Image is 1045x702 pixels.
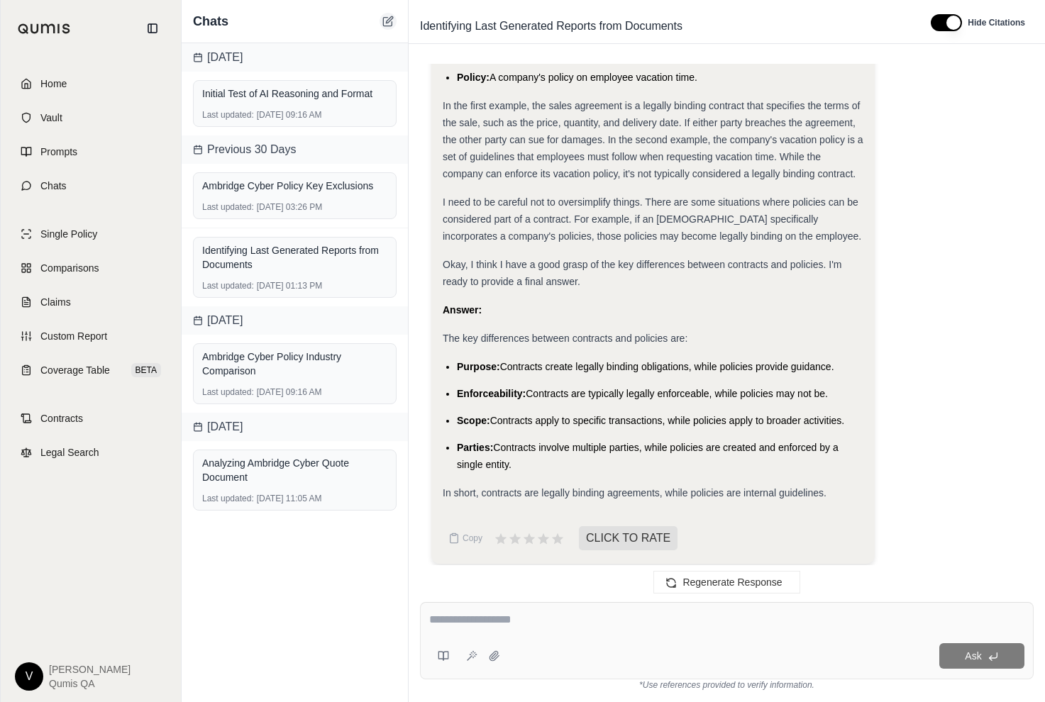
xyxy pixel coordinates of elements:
[490,415,845,426] span: Contracts apply to specific transactions, while policies apply to broader activities.
[202,280,254,291] span: Last updated:
[202,201,387,213] div: [DATE] 03:26 PM
[457,361,500,372] span: Purpose:
[141,17,164,40] button: Collapse sidebar
[18,23,71,34] img: Qumis Logo
[457,442,493,453] span: Parties:
[182,413,408,441] div: [DATE]
[443,524,488,552] button: Copy
[653,571,800,594] button: Regenerate Response
[443,333,687,344] span: The key differences between contracts and policies are:
[380,13,397,30] button: New Chat
[968,17,1025,28] span: Hide Citations
[40,227,97,241] span: Single Policy
[202,386,254,398] span: Last updated:
[490,72,697,83] span: A company's policy on employee vacation time.
[414,15,688,38] span: Identifying Last Generated Reports from Documents
[49,662,131,676] span: [PERSON_NAME]
[193,11,228,31] span: Chats
[202,109,387,121] div: [DATE] 09:16 AM
[457,388,526,399] span: Enforceability:
[202,493,254,504] span: Last updated:
[202,87,387,101] div: Initial Test of AI Reasoning and Format
[15,662,43,691] div: V
[414,15,914,38] div: Edit Title
[457,415,490,426] span: Scope:
[9,102,172,133] a: Vault
[9,170,172,201] a: Chats
[202,109,254,121] span: Last updated:
[443,487,826,498] span: In short, contracts are legally binding agreements, while policies are internal guidelines.
[9,218,172,250] a: Single Policy
[457,72,490,83] span: Policy:
[40,145,77,159] span: Prompts
[182,43,408,72] div: [DATE]
[202,350,387,378] div: Ambridge Cyber Policy Industry Comparison
[202,201,254,213] span: Last updated:
[9,355,172,386] a: Coverage TableBETA
[9,321,172,352] a: Custom Report
[40,411,83,425] span: Contracts
[9,252,172,284] a: Comparisons
[202,243,387,272] div: Identifying Last Generated Reports from Documents
[40,363,110,377] span: Coverage Table
[40,295,71,309] span: Claims
[40,111,62,125] span: Vault
[182,135,408,164] div: Previous 30 Days
[682,576,782,588] span: Regenerate Response
[182,306,408,335] div: [DATE]
[202,179,387,193] div: Ambridge Cyber Policy Key Exclusions
[40,329,107,343] span: Custom Report
[9,286,172,318] a: Claims
[526,388,828,399] span: Contracts are typically legally enforceable, while policies may not be.
[9,136,172,167] a: Prompts
[202,386,387,398] div: [DATE] 09:16 AM
[9,437,172,468] a: Legal Search
[463,533,482,544] span: Copy
[443,196,861,242] span: I need to be careful not to oversimplify things. There are some situations where policies can be ...
[49,676,131,691] span: Qumis QA
[202,456,387,484] div: Analyzing Ambridge Cyber Quote Document
[443,259,841,287] span: Okay, I think I have a good grasp of the key differences between contracts and policies. I'm read...
[939,643,1024,669] button: Ask
[579,526,678,550] span: CLICK TO RATE
[420,679,1034,691] div: *Use references provided to verify information.
[202,493,387,504] div: [DATE] 11:05 AM
[202,280,387,291] div: [DATE] 01:13 PM
[965,650,981,662] span: Ask
[40,261,99,275] span: Comparisons
[500,361,834,372] span: Contracts create legally binding obligations, while policies provide guidance.
[443,304,482,316] strong: Answer:
[457,442,839,470] span: Contracts involve multiple parties, while policies are created and enforced by a single entity.
[131,363,161,377] span: BETA
[40,445,99,459] span: Legal Search
[40,77,67,91] span: Home
[9,403,172,434] a: Contracts
[443,100,863,179] span: In the first example, the sales agreement is a legally binding contract that specifies the terms ...
[40,179,67,193] span: Chats
[9,68,172,99] a: Home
